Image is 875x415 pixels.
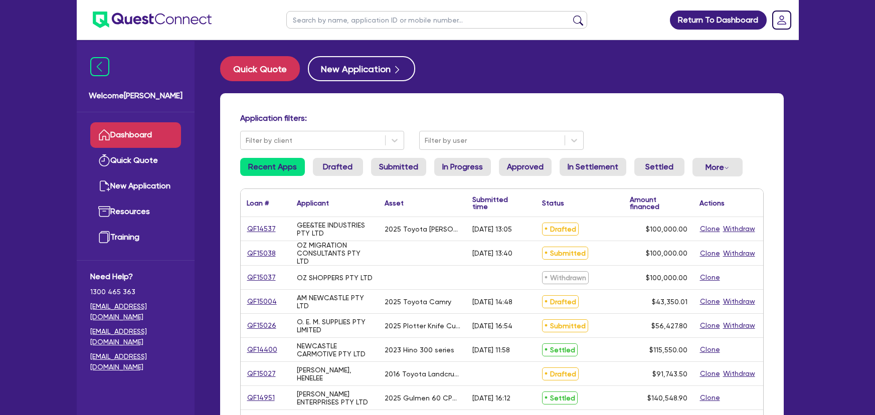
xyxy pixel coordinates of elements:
span: $100,000.00 [646,225,687,233]
button: Dropdown toggle [692,158,743,176]
span: Settled [542,343,578,356]
a: Training [90,225,181,250]
span: 1300 465 363 [90,287,181,297]
a: Dropdown toggle [769,7,795,33]
button: Clone [699,320,721,331]
span: Drafted [542,223,579,236]
a: Dashboard [90,122,181,148]
div: Status [542,199,564,206]
div: AM NEWCASTLE PTY LTD [297,294,373,310]
div: [DATE] 14:48 [472,298,512,306]
span: $91,743.50 [652,370,687,378]
a: Quick Quote [220,56,308,81]
span: $100,000.00 [646,249,687,257]
div: GEE&TEE INDUSTRIES PTY LTD [297,221,373,237]
button: Withdraw [723,368,756,379]
div: 2016 Toyota Landcrusier [385,370,460,378]
a: QF15037 [247,272,276,283]
span: Submitted [542,319,588,332]
button: Withdraw [723,223,756,235]
img: quest-connect-logo-blue [93,12,212,28]
div: [PERSON_NAME] ENTERPRISES PTY LTD [297,390,373,406]
button: Clone [699,248,721,259]
span: Welcome [PERSON_NAME] [89,90,183,102]
img: quick-quote [98,154,110,166]
a: QF14400 [247,344,278,355]
div: [DATE] 16:54 [472,322,512,330]
div: O. E. M. SUPPLIES PTY LIMITED [297,318,373,334]
h4: Application filters: [240,113,764,123]
span: $115,550.00 [649,346,687,354]
span: Submitted [542,247,588,260]
div: OZ SHOPPERS PTY LTD [297,274,373,282]
span: $140,548.90 [647,394,687,402]
div: [DATE] 11:58 [472,346,510,354]
a: QF15026 [247,320,277,331]
a: In Settlement [560,158,626,176]
a: [EMAIL_ADDRESS][DOMAIN_NAME] [90,351,181,372]
div: Amount financed [630,196,687,210]
a: QF15004 [247,296,277,307]
div: 2025 Plotter Knife Cutter A6 Model. GD-A6Model [385,322,460,330]
button: Clone [699,272,721,283]
button: Clone [699,223,721,235]
div: Actions [699,199,725,206]
a: Return To Dashboard [670,11,767,30]
span: $100,000.00 [646,274,687,282]
span: Settled [542,391,578,404]
span: Withdrawn [542,271,589,284]
button: Withdraw [723,320,756,331]
a: Settled [634,158,684,176]
div: Applicant [297,199,329,206]
a: Recent Apps [240,158,305,176]
button: Clone [699,296,721,307]
a: [EMAIL_ADDRESS][DOMAIN_NAME] [90,326,181,347]
a: In Progress [434,158,491,176]
a: Drafted [313,158,363,176]
a: QF14537 [247,223,276,235]
img: new-application [98,180,110,192]
button: Clone [699,392,721,403]
div: OZ MIGRATION CONSULTANTS PTY LTD [297,241,373,265]
div: [DATE] 16:12 [472,394,510,402]
div: Loan # [247,199,269,206]
img: training [98,231,110,243]
a: [EMAIL_ADDRESS][DOMAIN_NAME] [90,301,181,322]
a: QF15038 [247,248,276,259]
div: NEWCASTLE CARMOTIVE PTY LTD [297,342,373,358]
div: [DATE] 13:40 [472,249,512,257]
a: Approved [499,158,552,176]
a: QF15027 [247,368,276,379]
img: icon-menu-close [90,57,109,76]
img: resources [98,205,110,218]
span: Drafted [542,295,579,308]
div: [PERSON_NAME], HENELEE [297,366,373,382]
span: $56,427.80 [651,322,687,330]
a: Resources [90,199,181,225]
button: Withdraw [723,248,756,259]
button: Clone [699,368,721,379]
button: New Application [308,56,415,81]
div: Asset [385,199,404,206]
div: 2025 Toyota [PERSON_NAME] [385,225,460,233]
button: Clone [699,344,721,355]
span: Drafted [542,367,579,380]
div: 2025 Gulmen 60 CPM Cup Machine [385,394,460,402]
button: Quick Quote [220,56,300,81]
a: Quick Quote [90,148,181,173]
div: 2023 Hino 300 series [385,346,454,354]
a: New Application [90,173,181,199]
input: Search by name, application ID or mobile number... [286,11,587,29]
div: 2025 Toyota Camry [385,298,451,306]
span: $43,350.01 [652,298,687,306]
a: QF14951 [247,392,275,403]
span: Need Help? [90,271,181,283]
div: Submitted time [472,196,521,210]
a: Submitted [371,158,426,176]
div: [DATE] 13:05 [472,225,512,233]
button: Withdraw [723,296,756,307]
